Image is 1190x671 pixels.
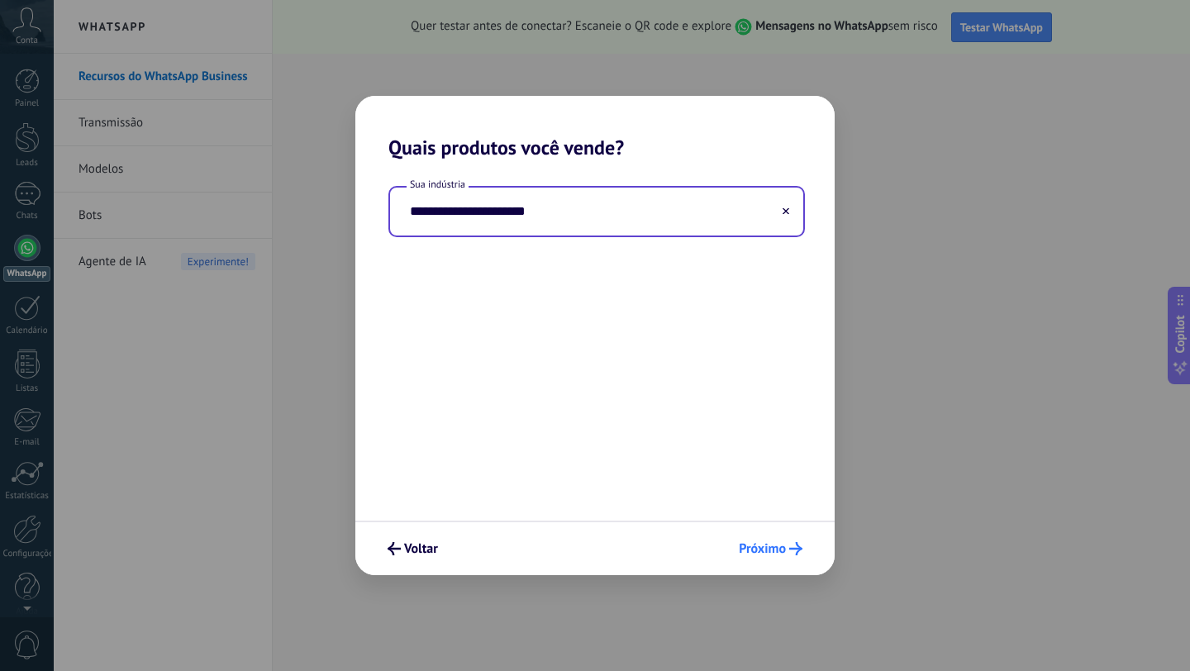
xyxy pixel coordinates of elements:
span: Próximo [739,543,786,554]
button: Voltar [380,535,445,563]
span: Sua indústria [407,178,469,192]
span: Voltar [404,543,438,554]
h2: Quais produtos você vende? [355,96,835,159]
button: Próximo [731,535,810,563]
